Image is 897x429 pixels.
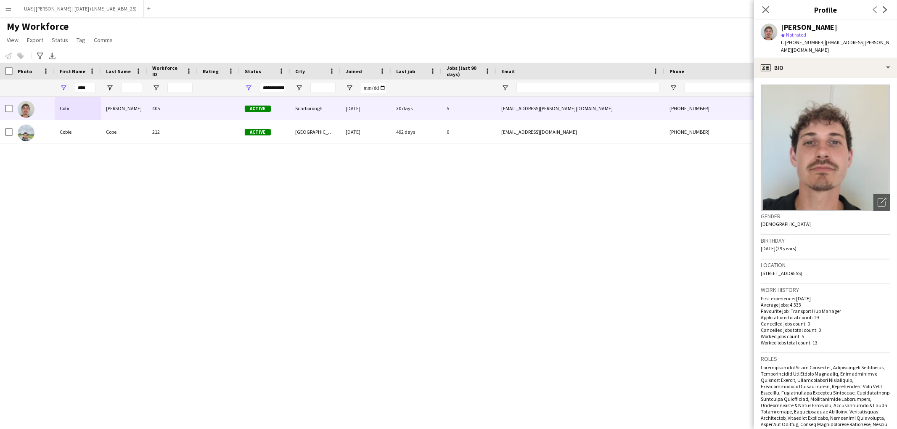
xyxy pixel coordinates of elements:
app-action-btn: Advanced filters [35,51,45,61]
span: Status [52,36,68,44]
input: First Name Filter Input [75,83,96,93]
input: Last Name Filter Input [121,83,142,93]
span: Jobs (last 90 days) [447,65,481,77]
span: Active [245,129,271,135]
span: View [7,36,19,44]
span: Tag [77,36,85,44]
button: Open Filter Menu [60,84,67,92]
a: Status [48,34,71,45]
span: Rating [203,68,219,74]
span: Status [245,68,261,74]
a: Comms [90,34,116,45]
button: UAE | [PERSON_NAME] | [DATE] (LNME_UAE_ABM_25) [17,0,144,17]
span: Joined [346,68,362,74]
div: 212 [147,120,198,143]
h3: Gender [761,212,890,220]
span: [STREET_ADDRESS] [761,270,802,276]
span: Not rated [786,32,806,38]
div: Cobi [55,97,101,120]
div: [EMAIL_ADDRESS][PERSON_NAME][DOMAIN_NAME] [496,97,664,120]
h3: Work history [761,286,890,294]
img: Cobi Venning-Brown [18,101,34,118]
a: Tag [73,34,89,45]
div: [PHONE_NUMBER] [664,120,772,143]
span: Workforce ID [152,65,183,77]
div: [PHONE_NUMBER] [664,97,772,120]
div: [DATE] [341,120,391,143]
span: t. [PHONE_NUMBER] [781,39,825,45]
span: City [295,68,305,74]
span: Active [245,106,271,112]
div: Open photos pop-in [873,194,890,211]
p: Cancelled jobs total count: 0 [761,327,890,333]
p: Cancelled jobs count: 0 [761,320,890,327]
div: [PERSON_NAME] [101,97,147,120]
span: Photo [18,68,32,74]
input: Joined Filter Input [361,83,386,93]
button: Open Filter Menu [669,84,677,92]
img: Crew avatar or photo [761,85,890,211]
span: [DEMOGRAPHIC_DATA] [761,221,811,227]
span: | [EMAIL_ADDRESS][PERSON_NAME][DOMAIN_NAME] [781,39,889,53]
span: First Name [60,68,85,74]
input: Email Filter Input [516,83,659,93]
span: Last Name [106,68,131,74]
button: Open Filter Menu [501,84,509,92]
div: 5 [442,97,496,120]
span: Export [27,36,43,44]
span: Last job [396,68,415,74]
img: Cobie Cope [18,124,34,141]
div: [GEOGRAPHIC_DATA] [290,120,341,143]
div: Cobie [55,120,101,143]
p: Favourite job: Transport Hub Manager [761,308,890,314]
div: [PERSON_NAME] [781,24,837,31]
p: Worked jobs total count: 13 [761,339,890,346]
p: Applications total count: 19 [761,314,890,320]
div: [DATE] [341,97,391,120]
span: [DATE] (29 years) [761,245,796,252]
div: Bio [754,58,897,78]
button: Open Filter Menu [295,84,303,92]
a: View [3,34,22,45]
h3: Location [761,261,890,269]
h3: Roles [761,355,890,363]
div: 0 [442,120,496,143]
div: Scarborough [290,97,341,120]
h3: Profile [754,4,897,15]
h3: Birthday [761,237,890,244]
button: Open Filter Menu [106,84,114,92]
span: My Workforce [7,20,69,33]
button: Open Filter Menu [152,84,160,92]
input: City Filter Input [310,83,336,93]
a: Export [24,34,47,45]
div: [EMAIL_ADDRESS][DOMAIN_NAME] [496,120,664,143]
div: 492 days [391,120,442,143]
span: Comms [94,36,113,44]
p: First experience: [DATE] [761,295,890,302]
button: Open Filter Menu [245,84,252,92]
app-action-btn: Export XLSX [47,51,57,61]
span: Phone [669,68,684,74]
p: Worked jobs count: 5 [761,333,890,339]
button: Open Filter Menu [346,84,353,92]
p: Average jobs: 4.333 [761,302,890,308]
div: Cope [101,120,147,143]
span: Email [501,68,515,74]
input: Workforce ID Filter Input [167,83,193,93]
div: 405 [147,97,198,120]
input: Phone Filter Input [685,83,767,93]
div: 30 days [391,97,442,120]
